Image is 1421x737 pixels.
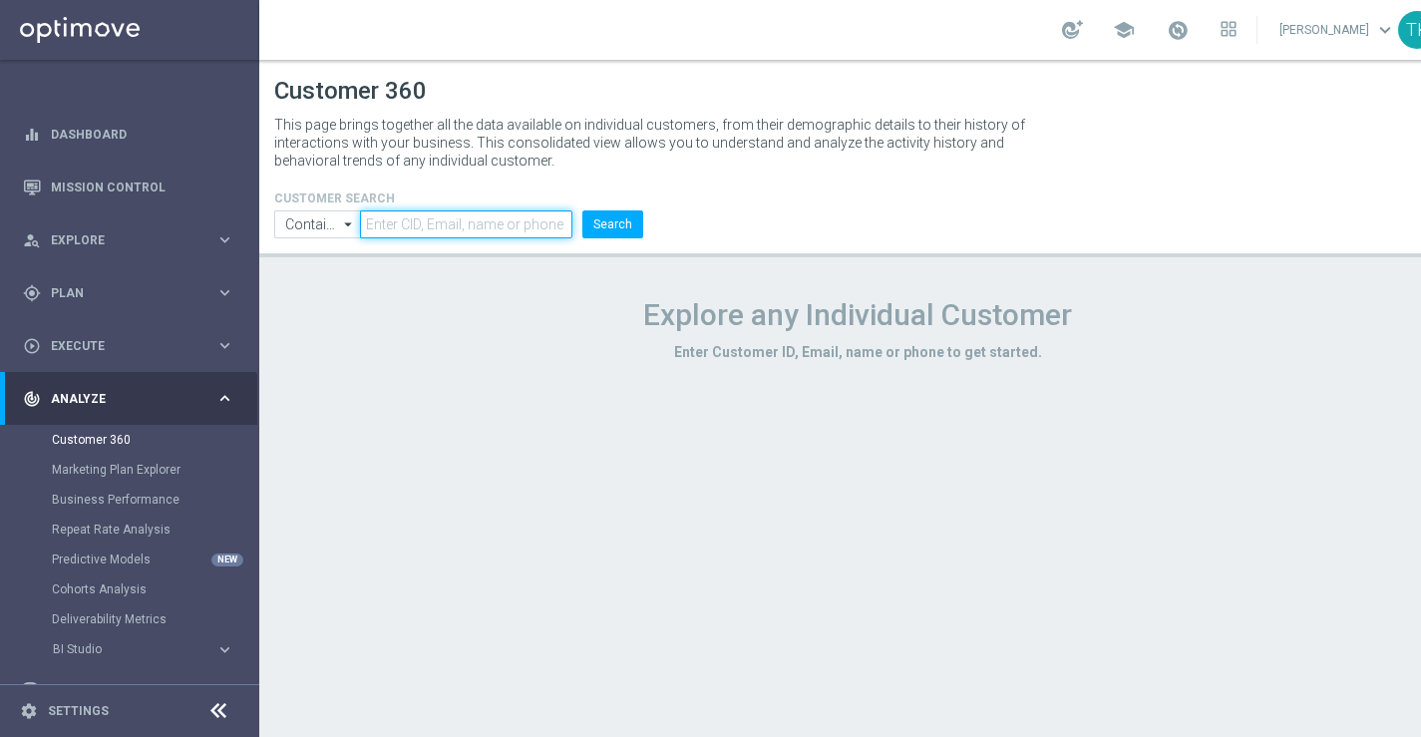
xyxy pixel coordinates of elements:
[23,390,41,408] i: track_changes
[215,389,234,408] i: keyboard_arrow_right
[23,231,41,249] i: person_search
[23,390,215,408] div: Analyze
[51,393,215,405] span: Analyze
[582,210,643,238] button: Search
[215,283,234,302] i: keyboard_arrow_right
[22,285,235,301] button: gps_fixed Plan keyboard_arrow_right
[52,574,257,604] div: Cohorts Analysis
[339,211,359,237] i: arrow_drop_down
[23,126,41,144] i: equalizer
[215,230,234,249] i: keyboard_arrow_right
[22,683,235,699] button: Data Studio keyboard_arrow_right
[51,108,234,161] a: Dashboard
[51,340,215,352] span: Execute
[51,161,234,213] a: Mission Control
[52,611,207,627] a: Deliverability Metrics
[52,485,257,515] div: Business Performance
[274,191,643,205] h4: CUSTOMER SEARCH
[23,284,215,302] div: Plan
[52,581,207,597] a: Cohorts Analysis
[52,432,207,448] a: Customer 360
[48,705,109,717] a: Settings
[23,682,215,700] div: Data Studio
[360,210,572,238] input: Enter CID, Email, name or phone
[23,108,234,161] div: Dashboard
[23,337,41,355] i: play_circle_outline
[215,640,234,659] i: keyboard_arrow_right
[52,634,257,664] div: BI Studio
[51,287,215,299] span: Plan
[52,462,207,478] a: Marketing Plan Explorer
[52,552,207,567] a: Predictive Models
[52,492,207,508] a: Business Performance
[22,127,235,143] button: equalizer Dashboard
[215,681,234,700] i: keyboard_arrow_right
[274,210,360,238] input: Contains
[53,643,215,655] div: BI Studio
[52,641,235,657] button: BI Studio keyboard_arrow_right
[20,702,38,720] i: settings
[274,116,1042,170] p: This page brings together all the data available on individual customers, from their demographic ...
[23,161,234,213] div: Mission Control
[22,180,235,195] button: Mission Control
[1374,19,1396,41] span: keyboard_arrow_down
[23,284,41,302] i: gps_fixed
[211,553,243,566] div: NEW
[215,336,234,355] i: keyboard_arrow_right
[52,425,257,455] div: Customer 360
[22,391,235,407] button: track_changes Analyze keyboard_arrow_right
[53,643,195,655] span: BI Studio
[52,455,257,485] div: Marketing Plan Explorer
[1113,19,1135,41] span: school
[1277,15,1398,45] a: [PERSON_NAME]keyboard_arrow_down
[52,515,257,545] div: Repeat Rate Analysis
[52,604,257,634] div: Deliverability Metrics
[22,232,235,248] button: person_search Explore keyboard_arrow_right
[52,545,257,574] div: Predictive Models
[51,234,215,246] span: Explore
[52,522,207,538] a: Repeat Rate Analysis
[23,231,215,249] div: Explore
[23,337,215,355] div: Execute
[22,338,235,354] button: play_circle_outline Execute keyboard_arrow_right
